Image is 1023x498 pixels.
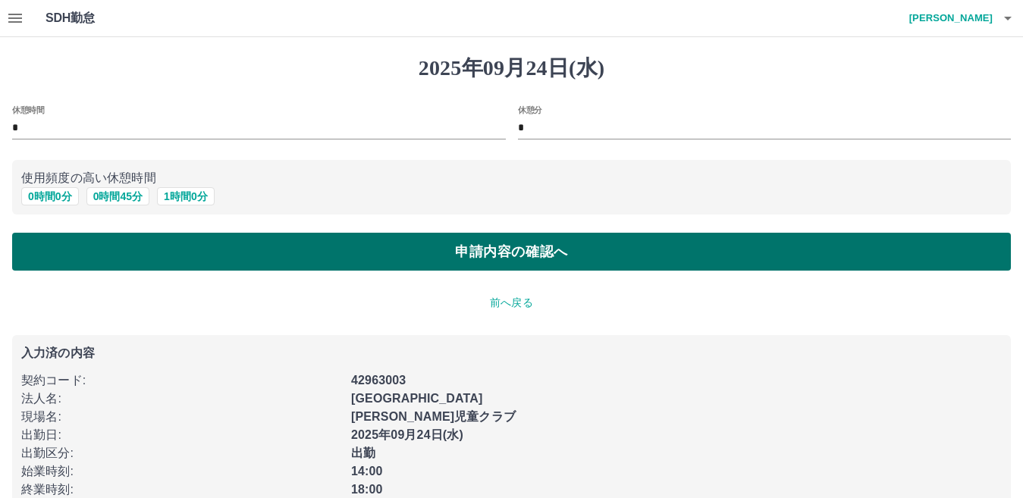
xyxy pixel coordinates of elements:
[12,55,1011,81] h1: 2025年09月24日(水)
[21,169,1002,187] p: 使用頻度の高い休憩時間
[21,426,342,444] p: 出勤日 :
[351,392,483,405] b: [GEOGRAPHIC_DATA]
[351,410,516,423] b: [PERSON_NAME]児童クラブ
[21,408,342,426] p: 現場名 :
[351,483,383,496] b: 18:00
[351,428,463,441] b: 2025年09月24日(水)
[21,187,79,205] button: 0時間0分
[21,371,342,390] p: 契約コード :
[351,374,406,387] b: 42963003
[86,187,149,205] button: 0時間45分
[157,187,215,205] button: 1時間0分
[12,295,1011,311] p: 前へ戻る
[518,104,542,115] label: 休憩分
[21,444,342,462] p: 出勤区分 :
[12,233,1011,271] button: 申請内容の確認へ
[12,104,44,115] label: 休憩時間
[351,446,375,459] b: 出勤
[21,347,1002,359] p: 入力済の内容
[21,462,342,481] p: 始業時刻 :
[21,390,342,408] p: 法人名 :
[351,465,383,478] b: 14:00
